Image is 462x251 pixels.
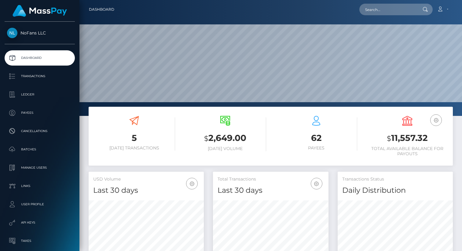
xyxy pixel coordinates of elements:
[7,127,72,136] p: Cancellations
[7,90,72,99] p: Ledger
[218,185,324,196] h4: Last 30 days
[275,132,357,144] h3: 62
[359,4,417,15] input: Search...
[184,132,266,145] h3: 2,649.00
[218,176,324,182] h5: Total Transactions
[5,160,75,175] a: Manage Users
[13,5,67,17] img: MassPay Logo
[7,145,72,154] p: Batches
[5,142,75,157] a: Batches
[7,108,72,117] p: Payees
[7,53,72,63] p: Dashboard
[93,176,199,182] h5: USD Volume
[366,146,448,156] h6: Total Available Balance for Payouts
[5,215,75,230] a: API Keys
[184,146,266,151] h6: [DATE] Volume
[342,185,448,196] h4: Daily Distribution
[5,69,75,84] a: Transactions
[89,3,114,16] a: Dashboard
[7,181,72,191] p: Links
[7,218,72,227] p: API Keys
[5,197,75,212] a: User Profile
[275,145,357,151] h6: Payees
[5,105,75,120] a: Payees
[7,28,17,38] img: NoFans LLC
[5,233,75,249] a: Taxes
[5,178,75,194] a: Links
[204,134,208,143] small: $
[5,87,75,102] a: Ledger
[7,236,72,246] p: Taxes
[7,72,72,81] p: Transactions
[5,50,75,66] a: Dashboard
[342,176,448,182] h5: Transactions Status
[7,200,72,209] p: User Profile
[93,145,175,151] h6: [DATE] Transactions
[93,185,199,196] h4: Last 30 days
[366,132,448,145] h3: 11,557.32
[387,134,391,143] small: $
[5,124,75,139] a: Cancellations
[93,132,175,144] h3: 5
[5,30,75,36] span: NoFans LLC
[7,163,72,172] p: Manage Users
